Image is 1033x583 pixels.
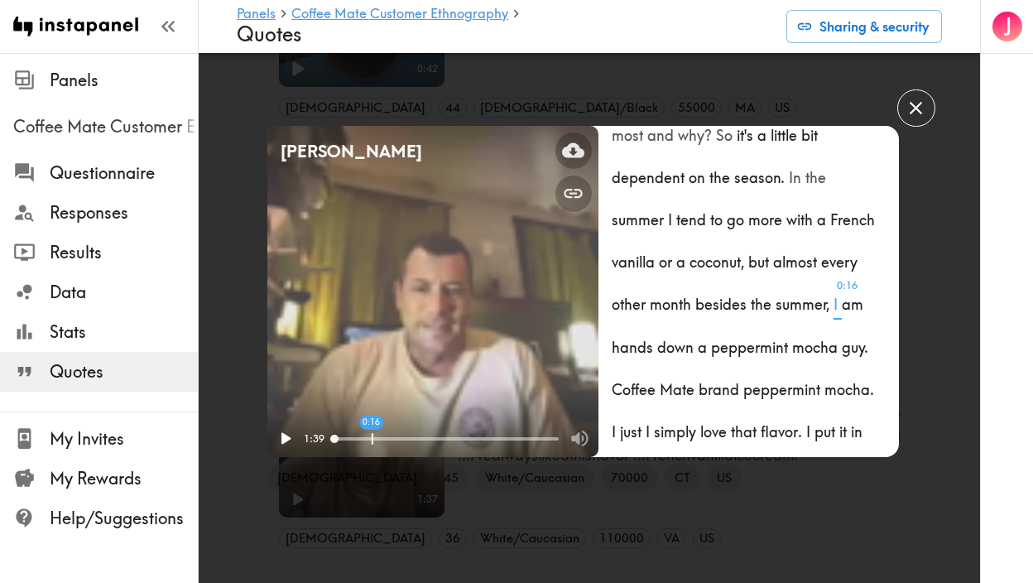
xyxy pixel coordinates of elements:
span: am [842,277,867,320]
span: pretty [680,447,723,489]
span: My Rewards [50,467,198,490]
span: My Invites [50,427,198,450]
span: or [659,235,676,277]
span: other [612,277,650,320]
span: mocha. [824,363,878,405]
span: my [612,447,636,489]
span: J [1004,12,1012,41]
span: down [657,320,698,362]
h4: Quotes [237,22,773,46]
span: bit [801,108,822,150]
span: to [710,193,727,235]
span: almost [773,235,821,277]
span: I [668,193,676,235]
span: Help/Suggestions [50,507,198,530]
span: Results [50,241,198,264]
span: peppermint [743,363,824,405]
span: Mate [660,363,699,405]
span: I [834,277,842,320]
span: month [650,277,695,320]
span: on [689,151,709,193]
span: coconut, [689,235,748,277]
span: much [723,447,762,489]
span: mocha [792,320,842,362]
button: Mute [562,421,598,457]
span: most [612,108,647,150]
span: a [698,320,711,362]
span: in [851,405,867,447]
span: put [814,405,839,447]
span: dependent [612,151,689,193]
span: In [789,151,805,193]
a: Coffee Mate Customer Ethnography [291,7,508,22]
span: 70000 [601,469,658,487]
span: coffee [636,447,680,489]
button: Sharing & security [786,10,942,43]
span: guy. [842,320,872,362]
span: a [817,193,830,235]
span: Data [50,281,198,304]
span: that [731,405,761,447]
span: and [647,108,678,150]
span: flavor. [761,405,806,447]
span: summer [612,193,668,235]
span: 45 [434,469,468,487]
span: Questionnaire [50,161,198,185]
span: I [646,405,654,447]
span: peppermint [711,320,792,362]
a: Panels [237,7,276,22]
span: it [839,405,851,447]
span: So [716,108,737,150]
span: love [700,405,731,447]
span: little [771,108,801,150]
span: why? [678,108,716,150]
span: more [748,193,786,235]
span: Coffee Mate Customer Ethnography [13,115,198,138]
span: Panels [50,69,198,92]
span: season. [734,151,789,193]
span: simply [654,405,700,447]
span: I [612,405,620,447]
span: just [620,405,646,447]
span: it's [737,108,757,150]
span: CT [665,469,700,487]
span: [DEMOGRAPHIC_DATA] [267,469,427,487]
span: Stats [50,320,198,344]
span: I [806,405,814,447]
span: but [748,235,773,277]
span: the [805,151,830,193]
span: hands [612,320,657,362]
span: Responses [50,201,198,224]
span: White/Caucasian [475,469,594,487]
span: a [757,108,771,150]
button: J [991,10,1024,43]
span: French [830,193,879,235]
span: US [707,469,742,487]
div: [PERSON_NAME] [267,126,598,177]
span: brand [699,363,743,405]
span: the [751,277,776,320]
span: Quotes [50,360,198,383]
span: a [676,235,689,277]
span: the [709,151,734,193]
span: besides [695,277,751,320]
button: Play [267,421,304,457]
span: 1:39 [304,431,328,446]
span: tend [676,193,710,235]
span: every [762,447,803,489]
span: summer, [776,277,834,320]
span: day, [803,447,835,489]
span: every [821,235,862,277]
span: with [786,193,817,235]
span: vanilla [612,235,659,277]
span: Coffee [612,363,660,405]
span: go [727,193,748,235]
